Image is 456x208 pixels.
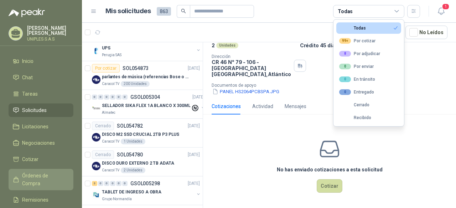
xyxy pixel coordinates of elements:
div: Mensajes [285,102,306,110]
span: Cotizar [22,155,38,163]
div: 0 [122,181,128,186]
img: Company Logo [92,191,100,199]
div: 2 Unidades [121,167,145,173]
div: Unidades [216,43,238,48]
p: Dirección [212,54,291,59]
a: Órdenes de Compra [9,169,73,190]
div: 0 [104,95,109,100]
div: Cotizaciones [212,102,241,110]
button: PANEL HS2064PCBSPA.JPG [212,88,280,95]
div: Cerrado [339,102,369,107]
p: Grupo Normandía [102,196,132,202]
p: Caracol TV [102,139,119,144]
button: Cotizar [317,179,342,193]
p: Crédito 45 días [300,42,453,48]
p: [DATE] [192,94,204,101]
p: [PERSON_NAME] [PERSON_NAME] [27,26,73,36]
a: CerradoSOL054780[DATE] Company LogoDISCO DURO EXTERNO 2 TB ADATACaracol TV2 Unidades [82,148,203,176]
div: 0 [339,76,351,82]
span: search [181,9,186,14]
img: Logo peakr [9,9,45,17]
p: [DATE] [188,123,200,129]
p: parlantes de música (referencias Bose o Alexa) CON MARCACION 1 LOGO (Mas datos en el adjunto) [102,74,191,80]
div: Todas [339,26,366,31]
img: Company Logo [92,162,100,170]
span: 1 [442,3,450,10]
a: 0 1 0 0 0 0 GSOL005306[DATE] Company LogoUPSPerugia SAS [92,35,201,58]
p: SOL054780 [117,152,143,157]
p: SOL054873 [123,66,149,71]
button: No Leídos [405,26,447,39]
div: 0 [116,181,121,186]
p: TABLET DE INGRESO A OBRA [102,189,161,196]
a: 0 0 0 0 0 0 GSOL005304[DATE] Company LogoSELLADOR SIKA FLEX 1A BLANCO X 300MLAlmatec [92,93,206,116]
img: Company Logo [92,47,100,55]
span: 863 [157,7,171,16]
p: DISCO M2 SSD CRUCIAL 2TB P3 PLUS [102,131,179,138]
button: Cerrado [336,99,401,111]
div: 1 Unidades [121,139,145,144]
span: Chat [22,74,33,81]
button: 0Por enviar [336,61,401,72]
p: Almatec [102,110,115,116]
p: [DATE] [188,151,200,158]
p: 2 [212,42,215,48]
div: Por cotizar [92,64,120,73]
div: En tránsito [339,76,375,82]
span: Licitaciones [22,123,48,130]
a: Cotizar [9,153,73,166]
a: Inicio [9,54,73,68]
a: Negociaciones [9,136,73,150]
div: 0 [339,89,351,95]
button: 99+Por cotizar [336,35,401,47]
div: 0 [116,95,121,100]
div: Todas [338,7,353,15]
a: Licitaciones [9,120,73,133]
a: Por cotizarSOL054873[DATE] Company Logoparlantes de música (referencias Bose o Alexa) CON MARCACI... [82,61,203,90]
div: 0 [110,95,115,100]
img: Company Logo [92,104,100,113]
div: Cerrado [92,150,114,159]
div: 8 [339,51,351,57]
div: 0 [92,95,97,100]
p: [DATE] [188,180,200,187]
p: Caracol TV [102,167,119,173]
div: 0 [110,181,115,186]
div: 0 [339,64,351,69]
img: Company Logo [92,75,100,84]
p: [DATE] [188,65,200,72]
div: 99+ [339,38,351,44]
div: 200 Unidades [121,81,150,87]
span: Remisiones [22,196,48,204]
p: UPS [102,45,110,52]
p: CR 46 N° 79 - 106 - [GEOGRAPHIC_DATA] [GEOGRAPHIC_DATA] , Atlántico [212,59,291,77]
button: 0Entregado [336,86,401,98]
button: 1 [435,5,447,18]
p: GSOL005298 [130,181,160,186]
img: Company Logo [92,133,100,142]
button: Todas [336,22,401,34]
p: SELLADOR SIKA FLEX 1A BLANCO X 300ML [102,102,191,109]
a: CerradoSOL054782[DATE] Company LogoDISCO M2 SSD CRUCIAL 2TB P3 PLUSCaracol TV1 Unidades [82,119,203,148]
p: SOL054782 [117,123,143,128]
div: Por adjudicar [339,51,380,57]
div: 0 [98,95,103,100]
span: Solicitudes [22,106,47,114]
div: 3 [92,181,97,186]
div: 0 [104,181,109,186]
p: Perugia SAS [102,52,121,58]
button: 0En tránsito [336,74,401,85]
div: Cerrado [92,122,114,130]
span: Inicio [22,57,33,65]
a: Remisiones [9,193,73,207]
button: 8Por adjudicar [336,48,401,59]
div: Entregado [339,89,374,95]
div: 0 [122,95,128,100]
div: Por cotizar [339,38,375,44]
button: Recibido [336,112,401,123]
div: Actividad [252,102,273,110]
p: Caracol TV [102,81,119,87]
span: Órdenes de Compra [22,172,67,187]
span: Negociaciones [22,139,55,147]
a: 3 0 0 0 0 0 GSOL005298[DATE] Company LogoTABLET DE INGRESO A OBRAGrupo Normandía [92,179,201,202]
